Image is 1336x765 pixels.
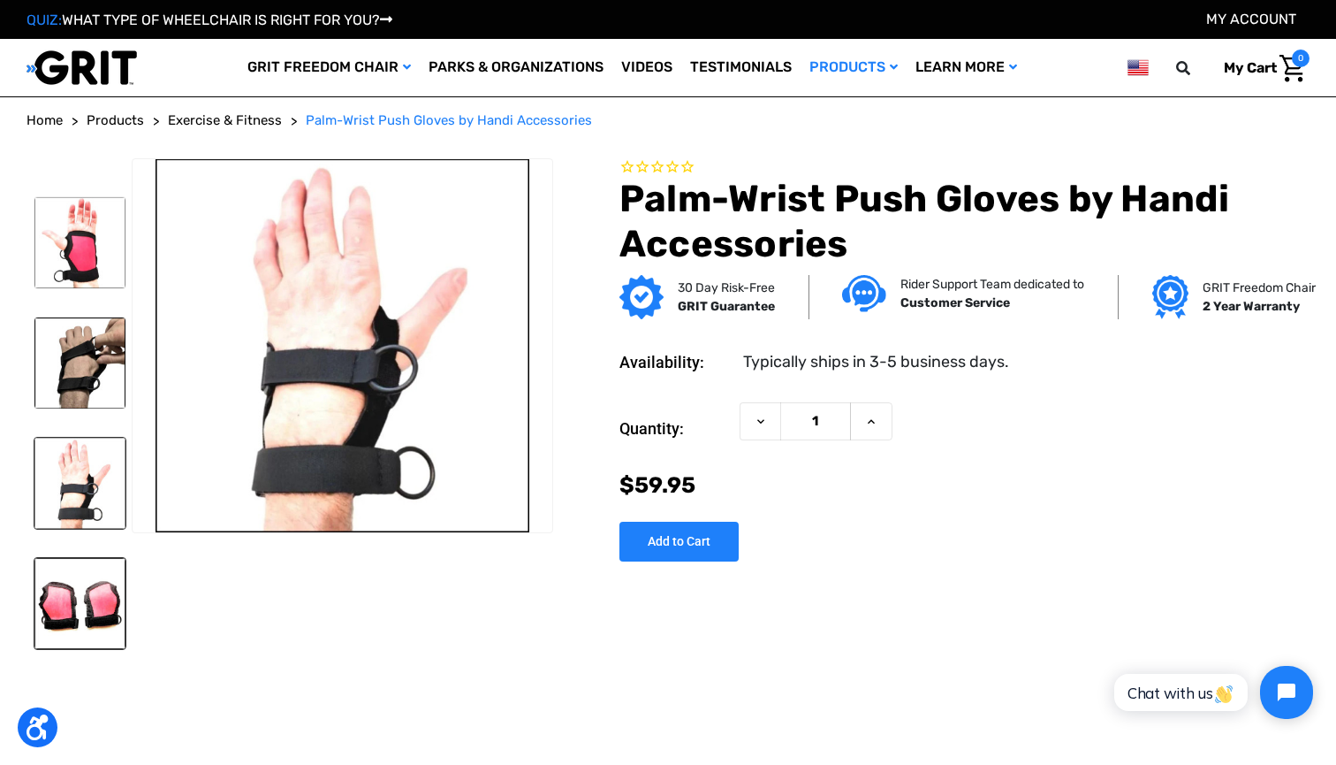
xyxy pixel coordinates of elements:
img: Palm-Wrist Push Gloves by Handi Accessories [34,438,125,529]
span: My Cart [1224,59,1277,76]
strong: GRIT Guarantee [678,299,775,314]
a: Products [87,111,144,131]
img: us.png [1127,57,1149,79]
span: $59.95 [619,472,695,498]
img: Cart [1279,55,1305,82]
img: Palm-Wrist Push Gloves by Handi Accessories [34,558,125,649]
a: GRIT Freedom Chair [239,39,420,96]
img: GRIT Guarantee [619,275,664,319]
input: Add to Cart [619,522,739,562]
span: Exercise & Fitness [168,112,282,128]
span: Products [87,112,144,128]
a: Videos [612,39,681,96]
input: Search [1184,50,1211,87]
dd: Typically ships in 3-5 business days. [743,350,1009,374]
strong: 2 Year Warranty [1203,299,1300,314]
img: Palm-Wrist Push Gloves by Handi Accessories [34,197,125,288]
a: Account [1206,11,1296,27]
a: Home [27,111,63,131]
span: Rated 0.0 out of 5 stars 0 reviews [619,158,1309,178]
a: Cart with 0 items [1211,50,1309,87]
dt: Availability: [619,350,731,374]
iframe: Tidio Chat [1095,651,1328,734]
a: Palm-Wrist Push Gloves by Handi Accessories [306,111,592,131]
a: QUIZ:WHAT TYPE OF WHEELCHAIR IS RIGHT FOR YOU? [27,11,392,28]
a: Parks & Organizations [420,39,612,96]
p: Rider Support Team dedicated to [900,275,1084,294]
strong: Customer Service [900,295,1010,310]
a: Testimonials [681,39,801,96]
h1: Palm-Wrist Push Gloves by Handi Accessories [619,177,1309,266]
img: Palm-Wrist Push Gloves by Handi Accessories [34,317,125,409]
span: 0 [1292,50,1309,67]
span: QUIZ: [27,11,62,28]
a: Products [801,39,907,96]
img: Grit freedom [1152,275,1188,319]
img: GRIT All-Terrain Wheelchair and Mobility Equipment [27,50,137,86]
p: GRIT Freedom Chair [1203,279,1316,297]
label: Quantity: [619,402,731,455]
a: Exercise & Fitness [168,111,282,131]
span: Home [27,112,63,128]
nav: Breadcrumb [27,111,1309,131]
p: 30 Day Risk-Free [678,279,775,297]
a: Learn More [907,39,1026,96]
img: Palm-Wrist Push Gloves by Handi Accessories [133,159,552,533]
img: Customer service [842,275,886,311]
span: Palm-Wrist Push Gloves by Handi Accessories [306,112,592,128]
